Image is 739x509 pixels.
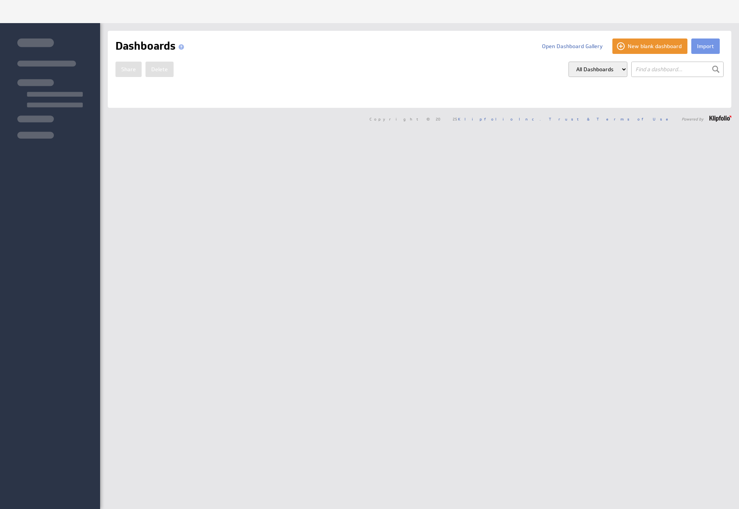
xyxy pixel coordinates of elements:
a: Trust & Terms of Use [549,116,674,122]
input: Find a dashboard... [631,62,724,77]
span: Powered by [682,117,704,121]
img: logo-footer.png [709,116,731,122]
img: skeleton-sidenav.svg [17,39,83,139]
button: Open Dashboard Gallery [536,39,609,54]
button: Delete [145,62,174,77]
button: Import [691,39,720,54]
a: Klipfolio Inc. [458,116,541,122]
h1: Dashboards [115,39,187,54]
button: Share [115,62,142,77]
span: Copyright © 2025 [369,117,541,121]
button: New blank dashboard [612,39,687,54]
